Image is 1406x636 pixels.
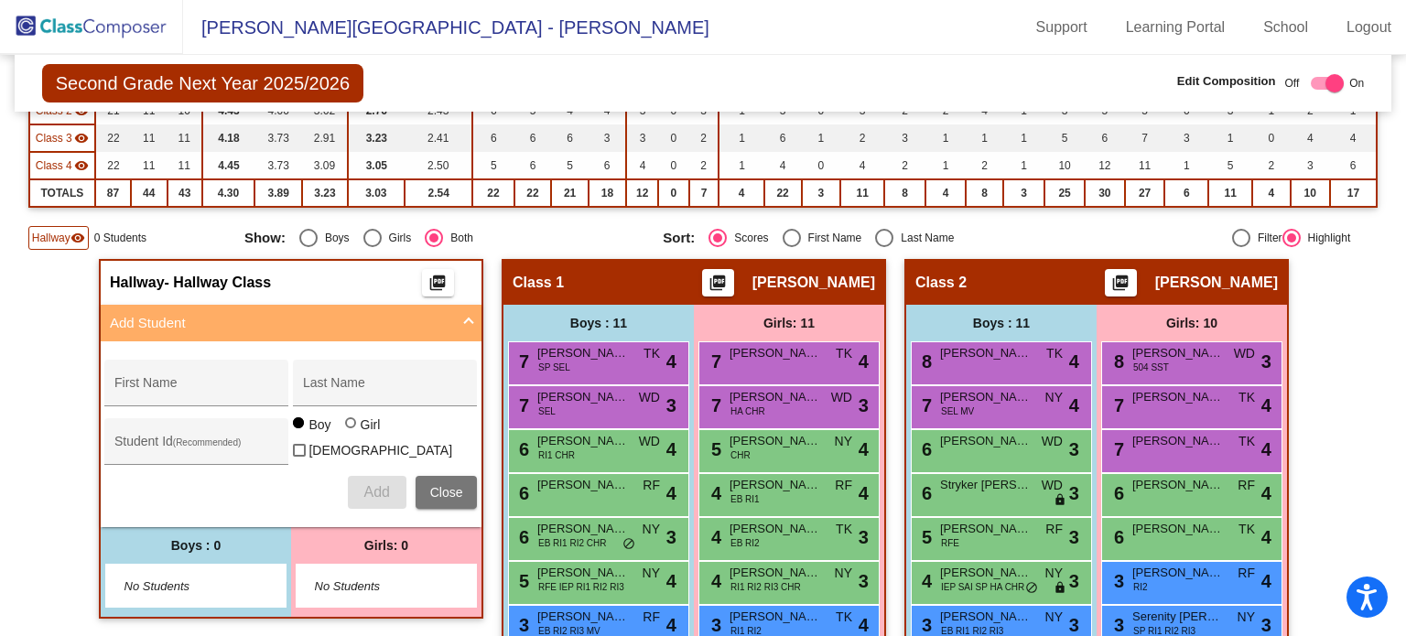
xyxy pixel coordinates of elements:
div: Highlight [1301,230,1351,246]
td: 11 [131,124,168,152]
span: 3 [859,567,869,595]
span: Hallway [32,230,70,246]
span: 4 [707,571,721,591]
td: 10 [1291,179,1330,207]
div: Girls: 0 [291,527,481,564]
span: EB RI1 [730,492,760,506]
td: 1 [1164,152,1208,179]
span: [PERSON_NAME] [940,432,1032,450]
span: 4 [666,436,676,463]
span: WD [639,432,660,451]
span: [PERSON_NAME] [730,476,821,494]
span: 7 [514,395,529,415]
span: NY [643,564,660,583]
td: 4 [1330,124,1378,152]
span: Close [430,485,463,500]
span: Add [363,484,389,500]
span: 4 [707,483,721,503]
td: 6 [1085,124,1125,152]
span: [PERSON_NAME] [1132,520,1224,538]
td: 3.23 [302,179,348,207]
td: 1 [925,152,966,179]
span: 4 [859,480,869,507]
span: [PERSON_NAME] [940,388,1032,406]
span: [PERSON_NAME] [PERSON_NAME] [537,608,629,626]
td: 30 [1085,179,1125,207]
span: 4 [666,348,676,375]
span: WD [1234,344,1255,363]
td: 4 [626,152,658,179]
button: Print Students Details [422,269,454,296]
td: 3 [1291,152,1330,179]
td: 4.45 [202,152,255,179]
span: TK [836,344,852,363]
span: TK [836,520,852,539]
span: 3 [666,523,676,551]
button: Add [348,476,406,509]
mat-expansion-panel-header: Add Student [101,305,481,341]
span: 6 [514,527,529,547]
a: Learning Portal [1111,13,1240,42]
td: 6 [1330,152,1378,179]
td: 1 [1208,124,1252,152]
span: 7 [514,351,529,372]
span: EB RI1 RI2 CHR [538,536,606,550]
span: [PERSON_NAME] [1132,432,1224,450]
span: [PERSON_NAME] [537,476,629,494]
span: Class 2 [915,274,967,292]
div: Girls: 11 [694,305,884,341]
span: 4 [1261,436,1271,463]
td: 11 [840,179,885,207]
td: 7 [689,179,719,207]
a: Support [1022,13,1102,42]
div: Boys [318,230,350,246]
span: 8 [917,351,932,372]
td: 2.91 [302,124,348,152]
mat-icon: visibility [74,158,89,173]
td: Jolene Vermillion - No Class Name [29,152,95,179]
span: Class 4 [36,157,72,174]
mat-icon: visibility [74,131,89,146]
button: Close [416,476,478,509]
span: RF [1238,476,1255,495]
span: SP SEL [538,361,570,374]
span: 4 [917,571,932,591]
span: 7 [707,395,721,415]
input: Student Id [114,441,279,456]
span: RF [1045,520,1063,539]
span: 4 [1069,348,1079,375]
span: WD [831,388,852,407]
td: 2 [840,124,885,152]
a: Logout [1332,13,1406,42]
td: 3.05 [348,152,405,179]
span: TK [836,608,852,627]
span: lock [1054,581,1066,596]
mat-icon: picture_as_pdf [707,274,729,299]
div: Add Student [101,341,481,527]
span: HA CHR [730,404,765,418]
td: 6 [551,124,588,152]
div: Last Name [893,230,954,246]
td: 12 [1085,152,1125,179]
span: 4 [1261,523,1271,551]
span: NY [1045,608,1063,627]
span: 5 [514,571,529,591]
span: [PERSON_NAME] [730,520,821,538]
td: 11 [1208,179,1252,207]
div: Girls [382,230,412,246]
td: Lena Martinez - No Class Name [29,124,95,152]
span: [PERSON_NAME] [730,564,821,582]
mat-icon: picture_as_pdf [1109,274,1131,299]
span: 6 [514,483,529,503]
span: WD [639,388,660,407]
td: 3 [1164,124,1208,152]
td: 18 [589,179,627,207]
td: 2.54 [405,179,473,207]
span: 3 [859,392,869,419]
span: 4 [707,527,721,547]
span: 6 [917,439,932,459]
span: [PERSON_NAME] [730,344,821,362]
span: [PERSON_NAME] [PERSON_NAME] [537,520,629,538]
td: 3.03 [348,179,405,207]
td: 4 [840,152,885,179]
